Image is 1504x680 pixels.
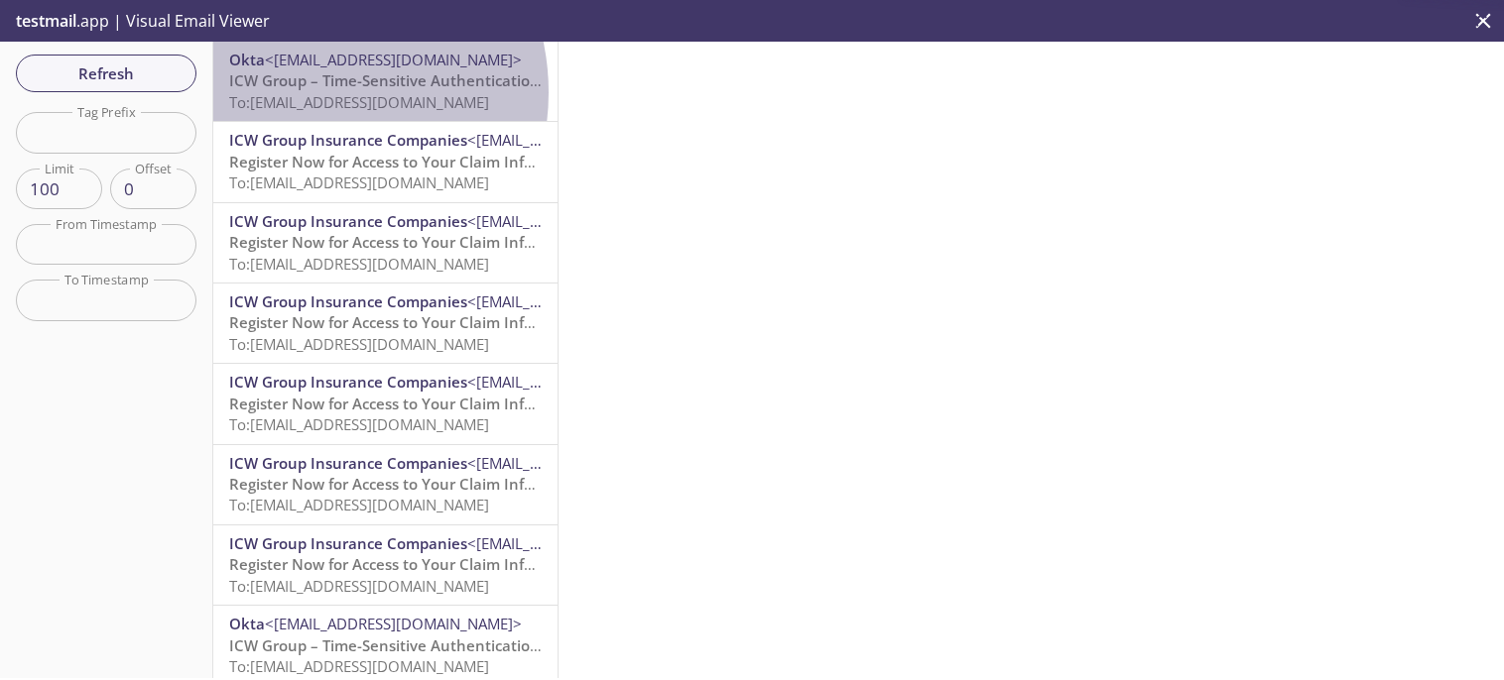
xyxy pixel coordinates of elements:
span: Register Now for Access to Your Claim Information [229,394,590,413]
span: <[EMAIL_ADDRESS][DOMAIN_NAME]> [467,291,724,311]
span: <[EMAIL_ADDRESS][DOMAIN_NAME]> [467,211,724,231]
span: To: [EMAIL_ADDRESS][DOMAIN_NAME] [229,172,489,192]
span: <[EMAIL_ADDRESS][DOMAIN_NAME]> [467,372,724,392]
span: To: [EMAIL_ADDRESS][DOMAIN_NAME] [229,414,489,434]
span: ICW Group – Time-Sensitive Authentication Code [229,70,580,90]
span: Register Now for Access to Your Claim Information [229,554,590,574]
span: testmail [16,10,76,32]
span: ICW Group Insurance Companies [229,453,467,473]
span: ICW Group Insurance Companies [229,372,467,392]
span: <[EMAIL_ADDRESS][DOMAIN_NAME]> [467,533,724,553]
span: Register Now for Access to Your Claim Information [229,232,590,252]
span: <[EMAIL_ADDRESS][DOMAIN_NAME]> [467,130,724,150]
div: Okta<[EMAIL_ADDRESS][DOMAIN_NAME]>ICW Group – Time-Sensitive Authentication CodeTo:[EMAIL_ADDRESS... [213,42,558,121]
span: Okta [229,614,265,633]
span: Register Now for Access to Your Claim Information [229,312,590,332]
span: <[EMAIL_ADDRESS][DOMAIN_NAME]> [467,453,724,473]
span: Refresh [32,60,181,86]
button: Refresh [16,55,196,92]
span: To: [EMAIL_ADDRESS][DOMAIN_NAME] [229,576,489,596]
span: To: [EMAIL_ADDRESS][DOMAIN_NAME] [229,92,489,112]
div: ICW Group Insurance Companies<[EMAIL_ADDRESS][DOMAIN_NAME]>Register Now for Access to Your Claim ... [213,445,558,524]
span: Register Now for Access to Your Claim Information [229,152,590,171]
span: <[EMAIL_ADDRESS][DOMAIN_NAME]> [265,614,522,633]
span: <[EMAIL_ADDRESS][DOMAIN_NAME]> [265,50,522,69]
span: To: [EMAIL_ADDRESS][DOMAIN_NAME] [229,656,489,676]
span: ICW Group Insurance Companies [229,291,467,311]
span: To: [EMAIL_ADDRESS][DOMAIN_NAME] [229,334,489,354]
div: ICW Group Insurance Companies<[EMAIL_ADDRESS][DOMAIN_NAME]>Register Now for Access to Your Claim ... [213,283,558,363]
span: ICW Group Insurance Companies [229,211,467,231]
span: ICW Group Insurance Companies [229,533,467,553]
span: To: [EMAIL_ADDRESS][DOMAIN_NAME] [229,254,489,274]
div: ICW Group Insurance Companies<[EMAIL_ADDRESS][DOMAIN_NAME]>Register Now for Access to Your Claim ... [213,122,558,201]
span: ICW Group Insurance Companies [229,130,467,150]
span: To: [EMAIL_ADDRESS][DOMAIN_NAME] [229,495,489,514]
span: ICW Group – Time-Sensitive Authentication Code [229,635,580,655]
div: ICW Group Insurance Companies<[EMAIL_ADDRESS][DOMAIN_NAME]>Register Now for Access to Your Claim ... [213,203,558,283]
div: ICW Group Insurance Companies<[EMAIL_ADDRESS][DOMAIN_NAME]>Register Now for Access to Your Claim ... [213,364,558,443]
span: Register Now for Access to Your Claim Information [229,474,590,494]
div: ICW Group Insurance Companies<[EMAIL_ADDRESS][DOMAIN_NAME]>Register Now for Access to Your Claim ... [213,525,558,605]
span: Okta [229,50,265,69]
